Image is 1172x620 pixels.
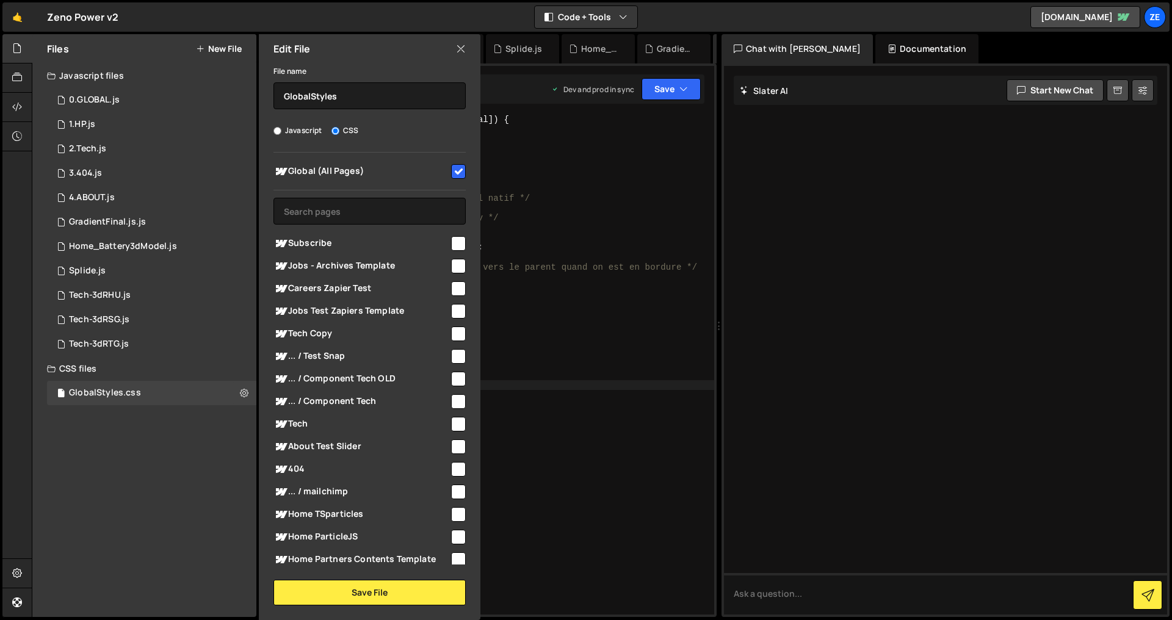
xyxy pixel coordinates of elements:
[1007,79,1104,101] button: Start new chat
[69,290,131,301] div: Tech-3dRHU.js
[273,439,449,454] span: About Test Slider
[47,332,256,356] div: 17335/48142.js
[273,507,449,522] span: Home TSparticles
[69,168,102,179] div: 3.404.js
[69,339,129,350] div: Tech-3dRTG.js
[47,42,69,56] h2: Files
[47,186,256,210] div: 17335/48135.js
[69,265,106,276] div: Splide.js
[273,349,449,364] span: ... / Test Snap
[1144,6,1166,28] a: Ze
[642,78,701,100] button: Save
[47,308,256,332] div: 17335/48141.js
[273,530,449,544] span: Home ParticleJS
[331,127,339,135] input: CSS
[273,462,449,477] span: 404
[273,82,466,109] input: Name
[69,143,106,154] div: 2.Tech.js
[273,281,449,296] span: Careers Zapier Test
[273,580,466,605] button: Save File
[69,387,141,398] div: GlobalStyles.css
[47,210,256,234] div: 17335/48137.js
[69,95,120,106] div: 0.GLOBAL.js
[273,326,449,341] span: Tech Copy
[273,236,449,251] span: Subscribe
[273,552,449,567] span: Home Partners Contents Template
[273,42,310,56] h2: Edit File
[273,304,449,319] span: Jobs Test Zapiers Template
[273,259,449,273] span: Jobs - Archives Template
[47,381,256,405] div: 17335/48136.css
[273,372,449,386] span: ... / Component Tech OLD
[32,356,256,381] div: CSS files
[273,198,466,225] input: Search pages
[32,63,256,88] div: Javascript files
[273,417,449,431] span: Tech
[535,6,637,28] button: Code + Tools
[69,314,129,325] div: Tech-3dRSG.js
[196,44,242,54] button: New File
[69,217,146,228] div: GradientFinal.js.js
[47,283,256,308] div: 17335/48140.js
[69,119,95,130] div: 1.HP.js
[273,65,306,77] label: File name
[1030,6,1140,28] a: [DOMAIN_NAME]
[875,34,978,63] div: Documentation
[47,10,118,24] div: Zeno Power v2
[581,43,620,55] div: Home_Battery3dModel.js
[47,259,256,283] div: 17335/48139.js
[740,85,789,96] h2: Slater AI
[2,2,32,32] a: 🤙
[273,127,281,135] input: Javascript
[273,164,449,179] span: Global (All Pages)
[47,161,256,186] div: 17335/48134.js
[722,34,873,63] div: Chat with [PERSON_NAME]
[331,124,358,137] label: CSS
[551,84,634,95] div: Dev and prod in sync
[47,88,256,112] div: 17335/48130.js
[273,124,322,137] label: Javascript
[47,234,256,259] div: 17335/48138.js
[657,43,696,55] div: GradientFinal.js.js
[505,43,542,55] div: Splide.js
[47,112,256,137] div: 17335/48132.js
[69,192,115,203] div: 4.ABOUT.js
[273,394,449,409] span: ... / Component Tech
[69,241,177,252] div: Home_Battery3dModel.js
[273,485,449,499] span: ... / mailchimp
[47,137,256,161] div: 17335/48133.js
